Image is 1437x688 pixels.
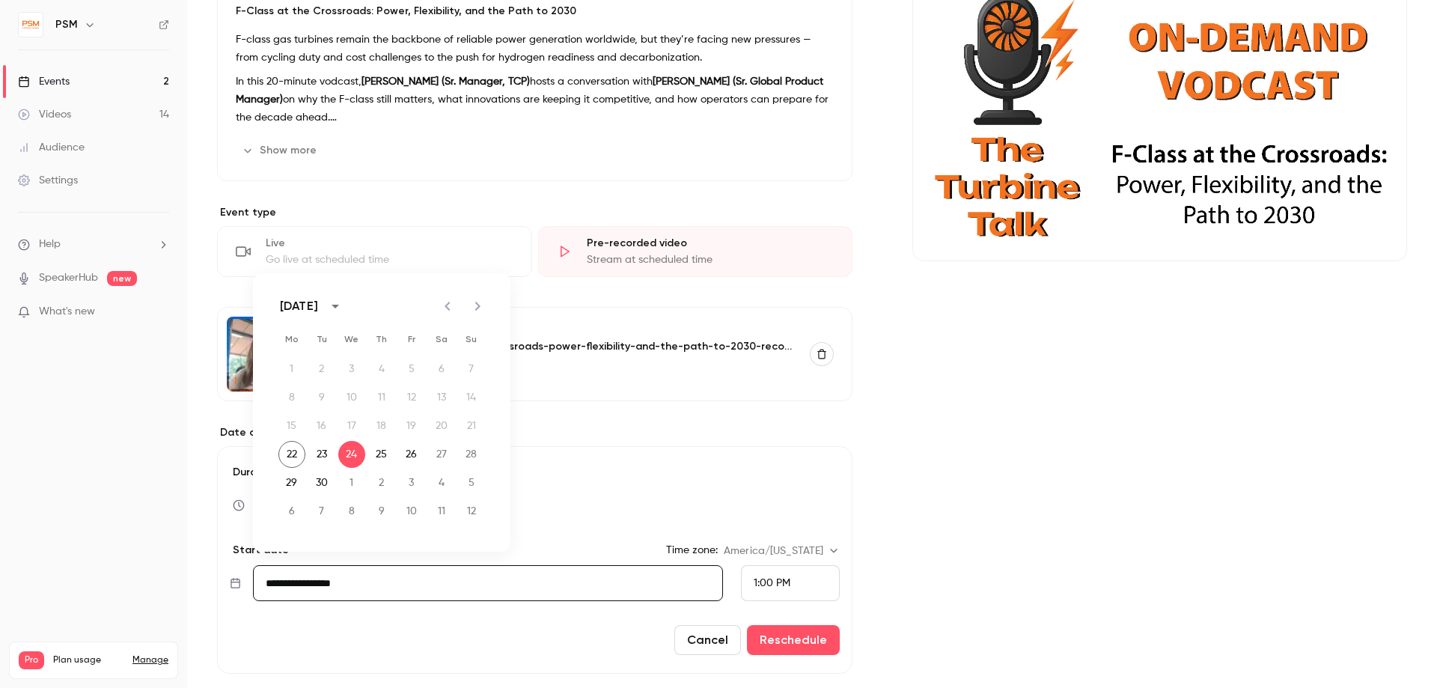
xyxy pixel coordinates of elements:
button: 7 [308,498,335,525]
button: 24 [338,441,365,468]
button: 23 [308,441,335,468]
a: SpeakerHub [39,270,98,286]
label: Duration [230,465,840,480]
div: psm-f-class-at-the-crossroads-power-flexibility-and-the-path-to-2030-recording.mp4 [381,338,793,354]
button: 27 [428,441,455,468]
button: calendar view is open, switch to year view [323,293,348,319]
div: [DATE] [280,297,318,315]
span: 1:00 PM [754,578,790,588]
button: 4 [428,469,455,496]
span: Wednesday [338,324,365,354]
p: Event type [217,205,852,220]
button: 11 [428,498,455,525]
span: Friday [398,324,425,354]
span: Plan usage [53,654,123,666]
div: From [741,565,840,601]
div: Settings [18,173,78,188]
span: Sunday [458,324,485,354]
p: In this 20-minute vodcast, hosts a conversation with on why the F-class still matters, what innov... [236,73,834,127]
label: Time zone: [666,543,718,558]
li: help-dropdown-opener [18,237,169,252]
div: Pre-recorded video [587,236,835,251]
span: What's new [39,304,95,320]
p: Start date [230,543,289,558]
span: Help [39,237,61,252]
button: Next month [463,291,492,321]
button: 9 [368,498,395,525]
span: Tuesday [308,324,335,354]
img: PSM [19,13,43,37]
div: Pre-recorded videoStream at scheduled time [538,226,853,277]
button: 12 [458,498,485,525]
p: F-Class at the Crossroads: Power, Flexibility, and the Path to 2030 [236,4,834,19]
span: new [107,271,137,286]
div: Audience [18,140,85,155]
button: Reschedule [747,625,840,655]
div: LiveGo live at scheduled time [217,226,532,277]
span: Pro [19,651,44,669]
button: Cancel [674,625,741,655]
button: 25 [368,441,395,468]
h6: PSM [55,17,78,32]
p: F-class gas turbines remain the backbone of reliable power generation worldwide, but they’re faci... [236,31,834,67]
div: Go live at scheduled time [266,252,513,267]
button: 29 [278,469,305,496]
span: Saturday [428,324,455,354]
span: Monday [278,324,305,354]
button: 28 [458,441,485,468]
button: 8 [338,498,365,525]
iframe: Noticeable Trigger [151,305,169,319]
button: 5 [458,469,485,496]
button: 6 [278,498,305,525]
button: 3 [398,469,425,496]
div: Videos [18,107,71,122]
strong: [PERSON_NAME] (Sr. Manager, TCP) [361,76,530,87]
button: Show more [236,138,326,162]
button: 2 [368,469,395,496]
button: 26 [398,441,425,468]
div: Stream at scheduled time [587,252,835,267]
button: 10 [398,498,425,525]
button: 22 [278,441,305,468]
div: America/[US_STATE] [724,544,840,558]
button: 1 [338,469,365,496]
div: Events [18,74,70,89]
a: Manage [132,654,168,666]
div: Live [266,236,513,251]
span: Thursday [368,324,395,354]
label: Date and time [217,425,852,440]
button: 30 [308,469,335,496]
